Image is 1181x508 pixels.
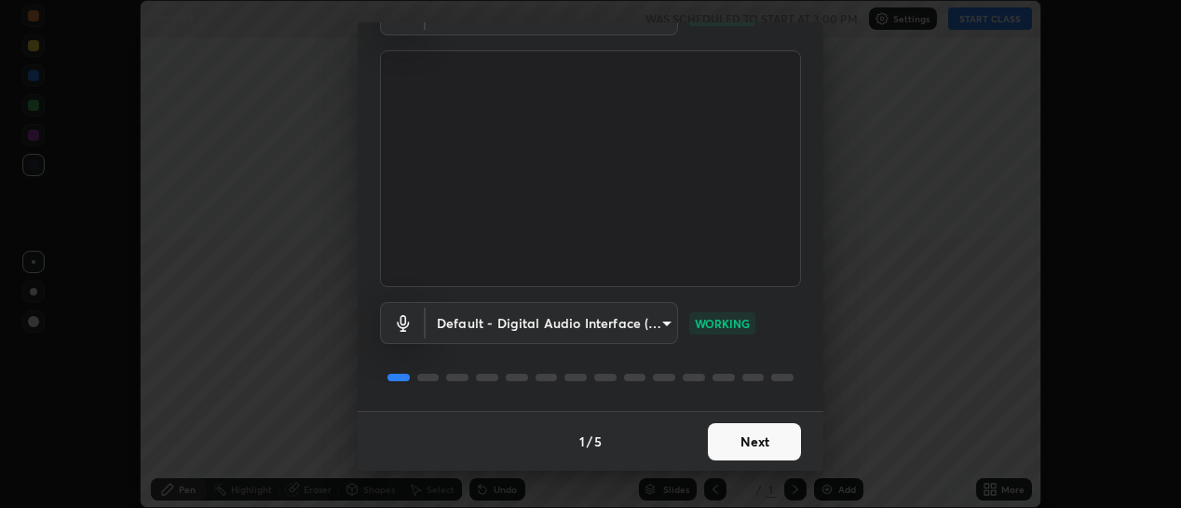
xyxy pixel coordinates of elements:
p: WORKING [695,315,750,332]
h4: 5 [594,432,602,451]
div: Cam Link 4K (0fd9:0066) [426,302,678,344]
button: Next [708,423,801,460]
h4: 1 [579,432,585,451]
h4: / [587,432,592,451]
